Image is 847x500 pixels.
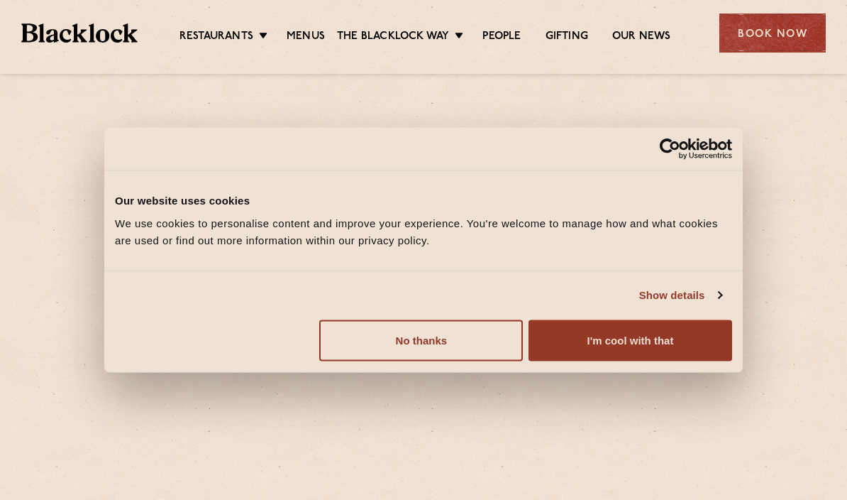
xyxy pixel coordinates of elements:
[528,320,732,361] button: I'm cool with that
[639,287,721,304] a: Show details
[319,320,523,361] button: No thanks
[115,214,732,249] div: We use cookies to personalise content and improve your experience. You're welcome to manage how a...
[179,30,253,44] a: Restaurants
[21,23,138,43] img: BL_Textured_Logo-footer-cropped.svg
[546,30,588,44] a: Gifting
[719,13,826,53] div: Book Now
[482,30,521,44] a: People
[287,30,325,44] a: Menus
[337,30,449,44] a: The Blacklock Way
[115,192,732,210] div: Our website uses cookies
[612,30,671,44] a: Our News
[608,138,732,160] a: Usercentrics Cookiebot - opens in a new window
